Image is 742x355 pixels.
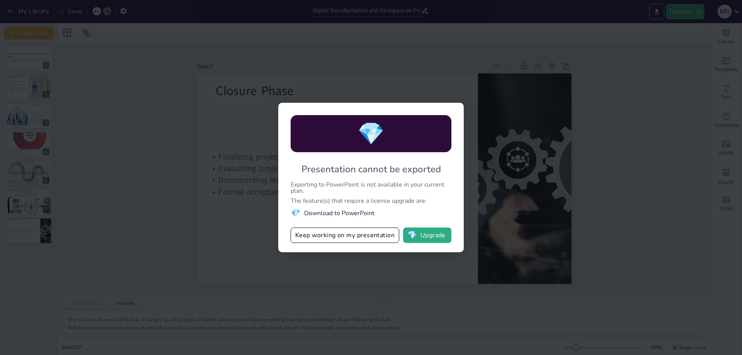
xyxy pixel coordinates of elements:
li: Download to PowerPoint [291,208,451,218]
span: diamond [291,208,300,218]
button: diamondUpgrade [403,228,451,243]
span: diamond [407,231,417,239]
div: Exporting to PowerPoint is not available in your current plan. [291,182,451,194]
button: Keep working on my presentation [291,228,399,243]
span: diamond [357,119,385,149]
div: Presentation cannot be exported [301,163,441,175]
div: The feature(s) that require a license upgrade are: [291,198,451,204]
